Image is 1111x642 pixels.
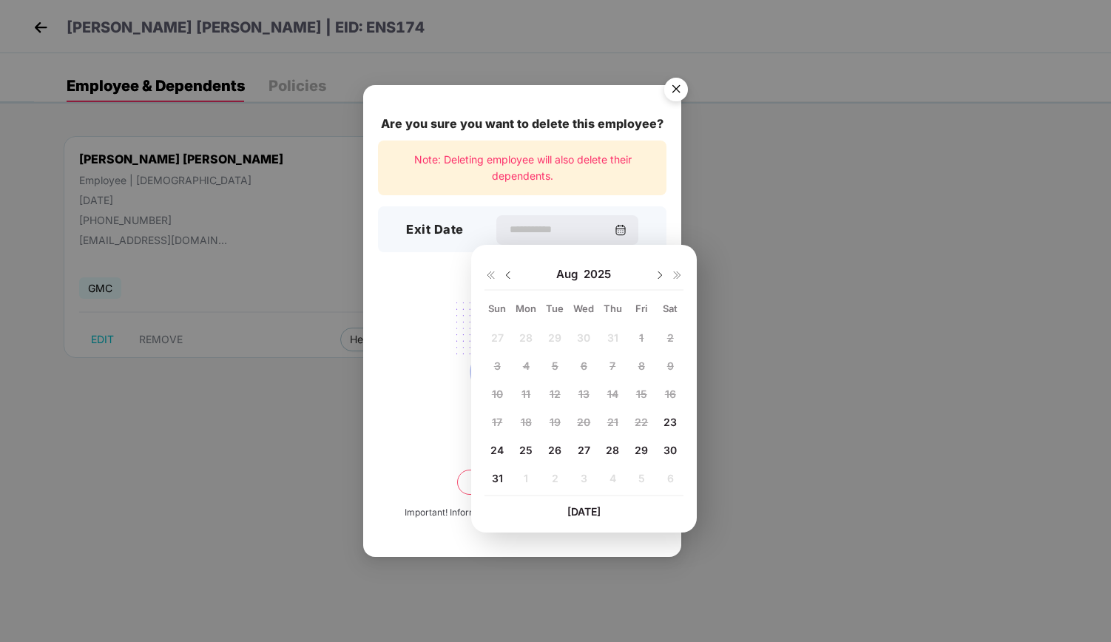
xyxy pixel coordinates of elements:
[571,302,597,315] div: Wed
[655,71,697,112] img: svg+xml;base64,PHN2ZyB4bWxucz0iaHR0cDovL3d3dy53My5vcmcvMjAwMC9zdmciIHdpZHRoPSI1NiIgaGVpZ2h0PSI1Ni...
[406,220,464,240] h3: Exit Date
[542,302,568,315] div: Tue
[502,269,514,281] img: svg+xml;base64,PHN2ZyBpZD0iRHJvcGRvd24tMzJ4MzIiIHhtbG5zPSJodHRwOi8vd3d3LnczLm9yZy8yMDAwL3N2ZyIgd2...
[484,302,510,315] div: Sun
[606,444,619,456] span: 28
[490,444,504,456] span: 24
[567,505,601,518] span: [DATE]
[635,444,648,456] span: 29
[378,141,666,196] div: Note: Deleting employee will also delete their dependents.
[578,444,590,456] span: 27
[663,444,677,456] span: 30
[600,302,626,315] div: Thu
[672,269,683,281] img: svg+xml;base64,PHN2ZyB4bWxucz0iaHR0cDovL3d3dy53My5vcmcvMjAwMC9zdmciIHdpZHRoPSIxNiIgaGVpZ2h0PSIxNi...
[457,470,587,495] button: Delete permanently
[629,302,655,315] div: Fri
[405,506,640,520] div: Important! Information once deleted, can’t be recovered.
[548,444,561,456] span: 26
[655,71,695,111] button: Close
[519,444,533,456] span: 25
[654,269,666,281] img: svg+xml;base64,PHN2ZyBpZD0iRHJvcGRvd24tMzJ4MzIiIHhtbG5zPSJodHRwOi8vd3d3LnczLm9yZy8yMDAwL3N2ZyIgd2...
[439,294,605,409] img: svg+xml;base64,PHN2ZyB4bWxucz0iaHR0cDovL3d3dy53My5vcmcvMjAwMC9zdmciIHdpZHRoPSIyMjQiIGhlaWdodD0iMT...
[378,115,666,133] div: Are you sure you want to delete this employee?
[663,416,677,428] span: 23
[484,269,496,281] img: svg+xml;base64,PHN2ZyB4bWxucz0iaHR0cDovL3d3dy53My5vcmcvMjAwMC9zdmciIHdpZHRoPSIxNiIgaGVpZ2h0PSIxNi...
[556,267,584,282] span: Aug
[658,302,683,315] div: Sat
[513,302,539,315] div: Mon
[584,267,611,282] span: 2025
[492,472,503,484] span: 31
[615,224,627,236] img: svg+xml;base64,PHN2ZyBpZD0iQ2FsZW5kYXItMzJ4MzIiIHhtbG5zPSJodHRwOi8vd3d3LnczLm9yZy8yMDAwL3N2ZyIgd2...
